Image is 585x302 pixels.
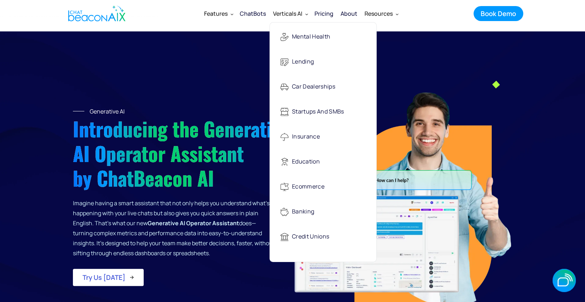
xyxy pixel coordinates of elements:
img: Arrow [130,275,134,280]
a: Lending [273,51,373,71]
a: Education [273,151,373,171]
a: Try Us [DATE] [73,269,144,286]
strong: Generative AI Operator Assistant [148,219,239,227]
a: home [62,1,129,26]
nav: Verticals AI [269,22,377,262]
a: Car Dealerships [273,76,373,96]
a: Pricing [311,4,337,23]
div: Try Us [DATE] [83,273,125,282]
a: About [337,4,361,23]
img: ChatBeacon AI is ready to help [281,167,474,193]
img: Dropdown [305,12,308,15]
div: Resources [365,9,393,19]
a: Insurance [273,126,373,146]
div: Pricing [314,9,333,19]
div: Startups and SMBs [292,105,344,119]
div: Car Dealerships [292,80,335,94]
div: Resources [361,5,401,22]
div: Book Demo [481,9,516,18]
a: Ecommerce [273,176,373,196]
div: Banking [292,205,314,219]
div: About [341,9,357,19]
div: Features [200,5,236,22]
p: Imagine having a smart assistant that not only helps you understand what’s happening with your li... [73,198,275,258]
a: Mental Health [273,26,373,46]
div: Verticals AI [273,9,302,19]
a: Banking [273,201,373,221]
div: Generative AI [90,106,125,117]
a: Book Demo [474,6,523,21]
div: Ecommerce [292,180,324,194]
div: Lending [292,55,314,69]
div: Verticals AI [269,5,311,22]
div: Education [292,155,320,169]
a: Credit Unions [273,226,373,246]
img: Dropdown [396,12,398,15]
a: Startups and SMBs [273,101,373,121]
div: Features [204,9,228,19]
img: Dropdown [230,12,233,15]
div: ChatBots [240,9,266,19]
strong: Introducing the Generative AI Operator Assistant by ChatBeacon AI [73,114,289,192]
div: Credit Unions [292,230,329,244]
div: Insurance [292,130,320,144]
div: Mental Health [292,30,330,44]
a: ChatBots [236,4,269,23]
